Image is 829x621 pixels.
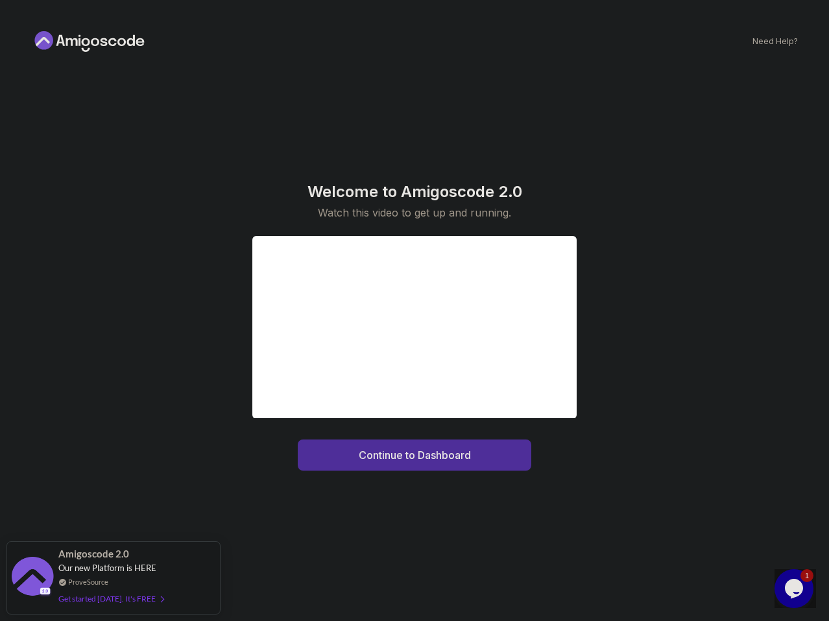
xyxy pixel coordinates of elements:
a: Need Help? [752,36,798,47]
img: provesource social proof notification image [12,557,54,599]
div: Get started [DATE]. It's FREE [58,591,163,606]
div: Continue to Dashboard [359,447,471,463]
p: Watch this video to get up and running. [307,205,522,220]
a: ProveSource [68,578,108,586]
a: Home link [31,31,148,52]
span: Our new Platform is HERE [58,563,156,573]
iframe: Sales Video [252,236,577,418]
button: Continue to Dashboard [298,439,531,471]
iframe: chat widget [775,569,816,608]
span: Amigoscode 2.0 [58,546,129,561]
h1: Welcome to Amigoscode 2.0 [307,182,522,202]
